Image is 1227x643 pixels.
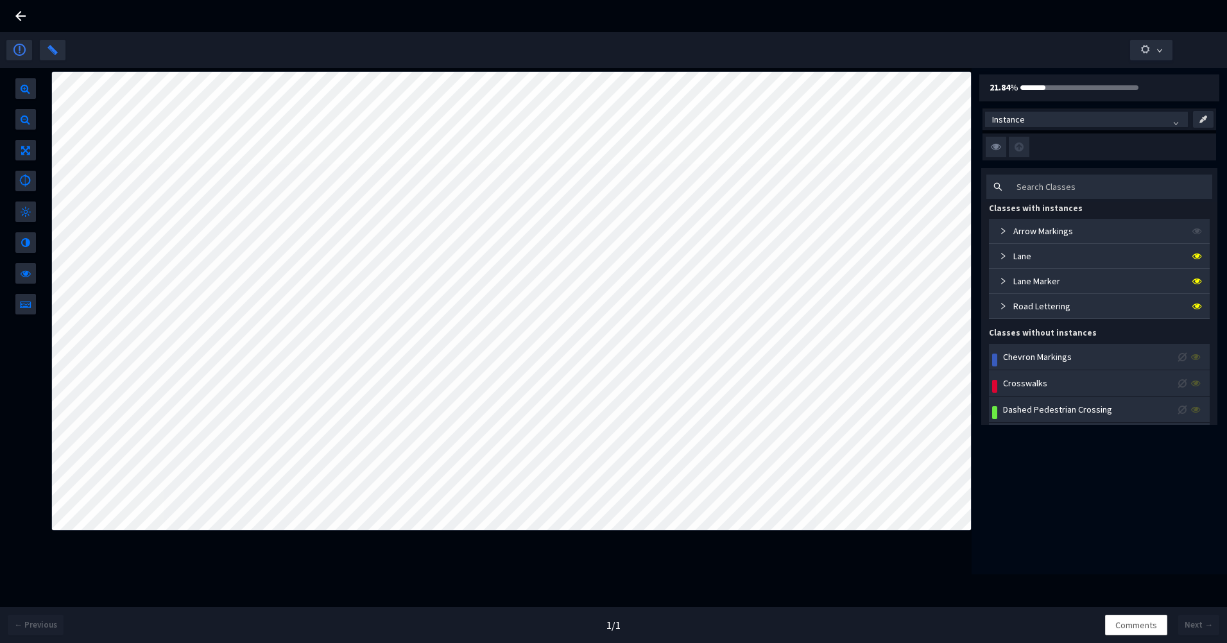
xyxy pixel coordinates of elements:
img: svg+xml;base64,PHN2ZyB3aWR0aD0iMzAuMDc4MDUzIiBoZWlnaHQ9IjI5Ljk5OTkyOCIgdmlld0JveD0iMC4wMDAwMDAgLT... [1199,112,1207,127]
div: Road Lettering [989,294,1210,318]
div: Lane Marker [989,269,1210,293]
div: Crosswalks [1003,376,1047,390]
span: search [993,182,1002,191]
div: % [986,81,999,95]
div: 1 / 1 [606,618,621,633]
div: Arrow Markings [994,224,1073,238]
div: Road Lettering [994,299,1070,313]
span: Instance [992,110,1181,129]
img: svg+xml;base64,PHN2ZyB3aWR0aD0iMTUiIGhlaWdodD0iMTUiIHZpZXdCb3g9IjAgMCAxNSAxNSIgZmlsbD0ibm9uZSIgeG... [1174,350,1191,362]
img: svg+xml;base64,PHN2ZyB3aWR0aD0iMTUiIGhlaWdodD0iMTUiIHZpZXdCb3g9IjAgMCAxNSAxNSIgZmlsbD0ibm9uZSIgeG... [1174,402,1191,415]
div: Classes with instances [989,202,1217,215]
div: Chevron Markings [1003,350,1072,364]
div: Lane Marker [994,274,1060,288]
img: svg+xml;base64,PHN2ZyB3aWR0aD0iMTUiIGhlaWdodD0iMTUiIHZpZXdCb3g9IjAgMCAxNSAxNSIgZmlsbD0ibm9uZSIgeG... [1174,376,1191,388]
b: 21.84 [986,81,1010,93]
span: Comments [1115,618,1157,632]
span: collapsed [999,302,1007,310]
div: Lane [989,244,1210,268]
button: Comments [1105,615,1167,635]
button: down [1130,40,1172,60]
div: Dashed Pedestrian Crossing [1003,402,1112,416]
div: Lane [994,249,1031,263]
img: svg+xml;base64,PHN2ZyB3aWR0aD0iMzIiIGhlaWdodD0iMzIiIHZpZXdCb3g9IjAgMCAzMiAzMiIgZmlsbD0ibm9uZSIgeG... [986,137,1006,157]
button: Next → [1178,615,1219,635]
span: collapsed [999,227,1007,235]
div: Classes without instances [989,327,1217,339]
span: collapsed [999,252,1007,260]
div: Arrow Markings [989,219,1210,243]
span: down [1156,47,1163,54]
input: Search Classes [1009,177,1212,196]
img: svg+xml;base64,PHN2ZyB3aWR0aD0iMzIiIGhlaWdodD0iMzIiIHZpZXdCb3g9IjAgMCAzMiAzMiIgZmlsbD0ibm9uZSIgeG... [1009,137,1029,157]
span: collapsed [999,277,1007,285]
